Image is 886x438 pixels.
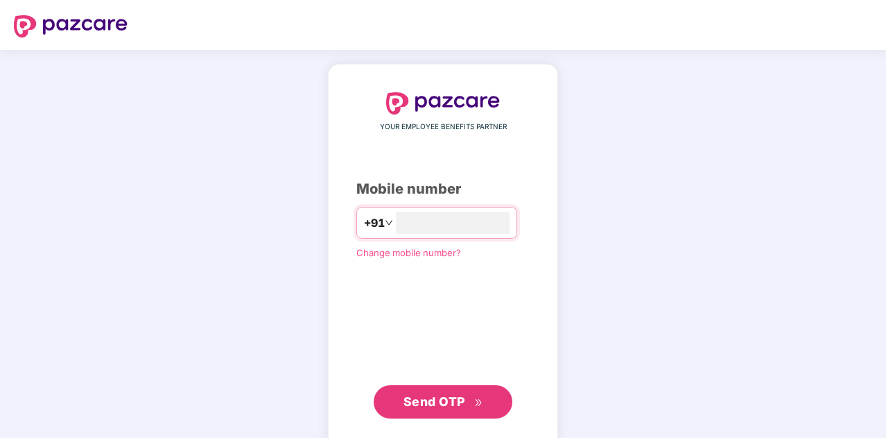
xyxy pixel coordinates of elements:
span: YOUR EMPLOYEE BENEFITS PARTNER [380,121,507,133]
a: Change mobile number? [356,247,461,258]
button: Send OTPdouble-right [374,385,512,419]
div: Mobile number [356,178,530,200]
span: Send OTP [403,394,465,409]
span: down [385,219,393,227]
span: +91 [364,214,385,232]
span: double-right [474,398,483,407]
img: logo [14,15,128,37]
img: logo [386,92,500,115]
